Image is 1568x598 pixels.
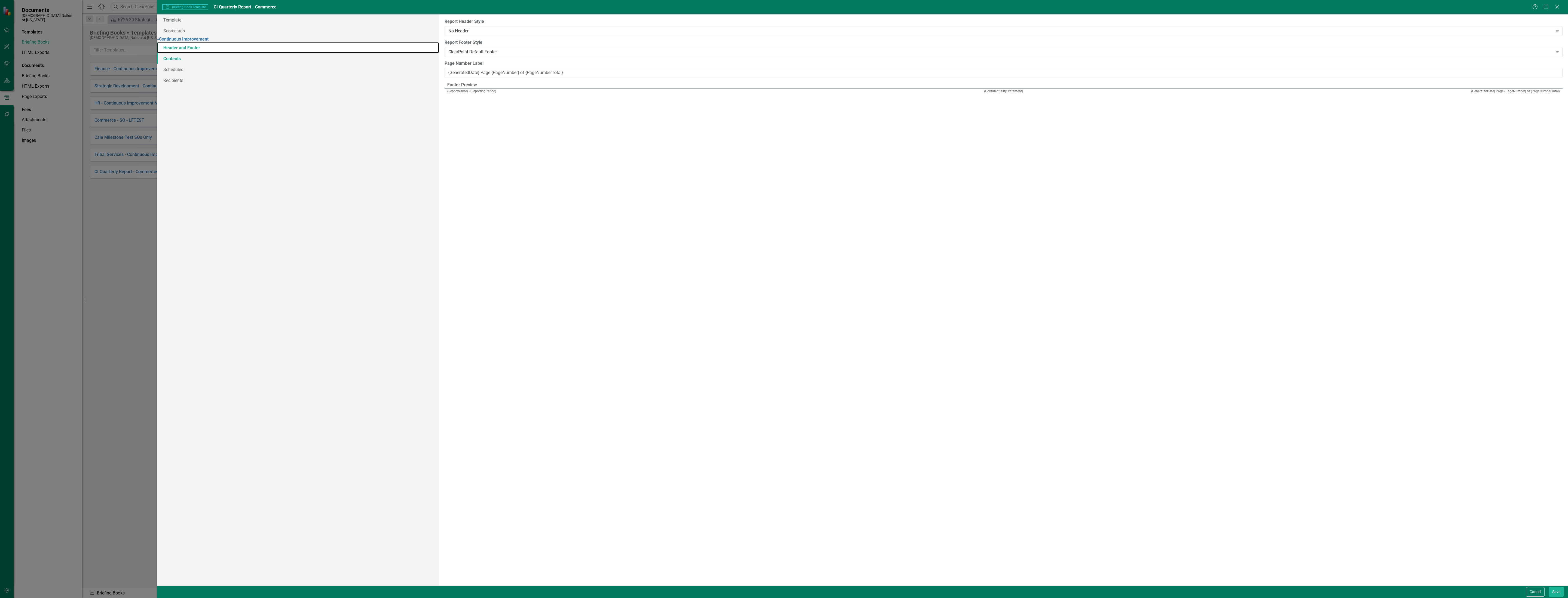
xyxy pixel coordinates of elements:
[157,42,439,53] a: Header and Footer
[448,28,1553,34] div: No Header
[816,89,1191,94] p: {ConfidentialityStatement}
[157,75,439,86] a: Recipients
[157,53,439,64] a: Contents
[157,25,439,36] a: Scorecards
[157,36,159,42] span: »
[214,4,277,10] span: CI Quarterly Report - Commerce
[445,82,480,88] legend: Footer Preview
[1526,587,1545,597] button: Cancel
[448,49,1553,55] div: ClearPoint Default Footer
[1549,587,1564,597] button: Save
[445,19,1563,25] label: Report Header Style
[445,60,1563,67] label: Page Number Label
[162,4,208,10] span: Briefing Book Template
[157,36,209,42] a: »Continuous Improvement
[1196,89,1560,94] p: {GeneratedDate} Page {PageNumber} of {PageNumberTotal}
[447,89,811,94] p: {ReportName} - {ReportingPeriod}
[157,14,439,25] a: Template
[157,64,439,75] a: Schedules
[445,39,1563,46] label: Report Footer Style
